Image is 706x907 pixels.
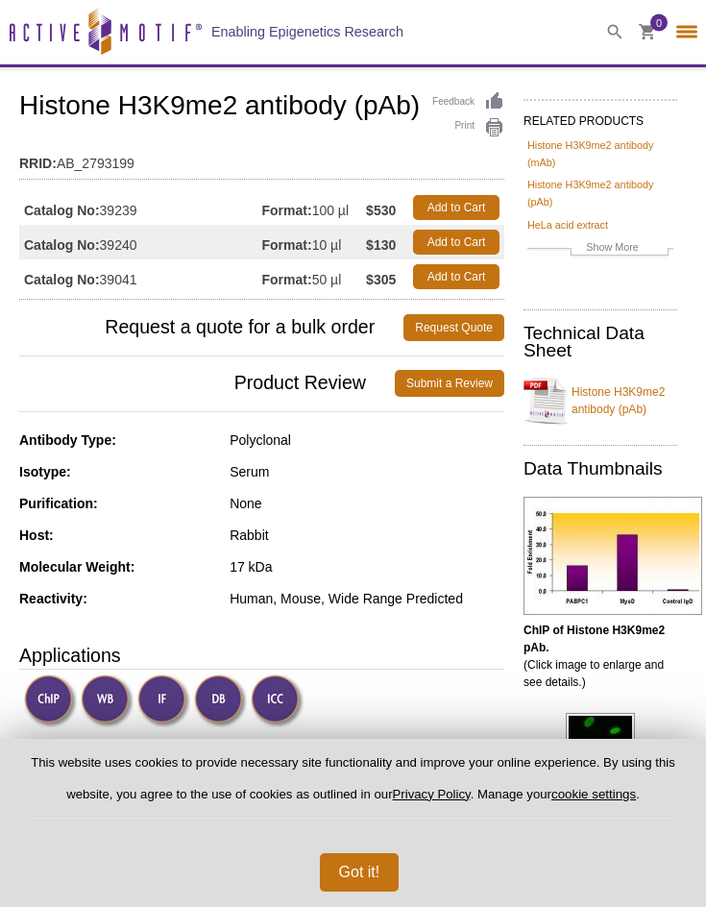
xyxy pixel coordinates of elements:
[230,431,504,449] div: Polyclonal
[211,23,403,40] h2: Enabling Epigenetics Research
[19,496,98,511] strong: Purification:
[81,674,134,727] img: Western Blot Validated
[19,464,71,479] strong: Isotype:
[366,202,396,219] strong: $530
[320,853,400,892] button: Got it!
[432,91,504,112] a: Feedback
[551,787,636,801] button: cookie settings
[527,136,673,171] a: Histone H3K9me2 antibody (mAb)
[523,99,677,134] h2: RELATED PRODUCTS
[19,432,116,448] strong: Antibody Type:
[262,225,367,259] td: 10 µl
[19,559,134,575] strong: Molecular Weight:
[19,190,262,225] td: 39239
[393,787,471,801] a: Privacy Policy
[230,463,504,480] div: Serum
[19,314,403,341] span: Request a quote for a bulk order
[432,117,504,138] a: Print
[19,370,395,397] span: Product Review
[366,236,396,254] strong: $130
[24,271,100,288] strong: Catalog No:
[523,325,677,359] h2: Technical Data Sheet
[639,24,656,44] a: 0
[19,91,504,124] h1: Histone H3K9me2 antibody (pAb)
[24,674,77,727] img: ChIP Validated
[566,713,635,863] img: Histone H3K9me2 antibody (pAb) tested by immunofluorescence.
[251,674,304,727] img: Immunocytochemistry Validated
[527,216,608,233] a: HeLa acid extract
[527,238,673,260] a: Show More
[413,230,499,255] a: Add to Cart
[19,143,504,174] td: AB_2793199
[523,372,677,429] a: Histone H3K9me2 antibody (pAb)
[262,190,367,225] td: 100 µl
[395,370,504,397] a: Submit a Review
[527,176,673,210] a: Histone H3K9me2 antibody (pAb)
[19,591,87,606] strong: Reactivity:
[366,271,396,288] strong: $305
[262,202,312,219] strong: Format:
[413,264,499,289] a: Add to Cart
[523,622,677,691] p: (Click image to enlarge and see details.)
[19,155,57,172] strong: RRID:
[230,495,504,512] div: None
[262,236,312,254] strong: Format:
[230,527,504,544] div: Rabbit
[194,674,247,727] img: Dot Blot Validated
[137,674,190,727] img: Immunofluorescence Validated
[656,14,662,32] span: 0
[523,624,665,654] b: ChIP of Histone H3K9me2 pAb.
[230,558,504,576] div: 17 kDa
[24,202,100,219] strong: Catalog No:
[413,195,499,220] a: Add to Cart
[262,259,367,294] td: 50 µl
[24,236,100,254] strong: Catalog No:
[19,225,262,259] td: 39240
[31,754,675,819] p: This website uses cookies to provide necessary site functionality and improve your online experie...
[523,460,677,478] h2: Data Thumbnails
[403,314,504,341] a: Request Quote
[262,271,312,288] strong: Format:
[19,259,262,294] td: 39041
[230,590,504,607] div: Human, Mouse, Wide Range Predicted
[19,527,54,543] strong: Host:
[523,497,702,615] img: Histone H3K9me2 antibody (pAb) tested by ChIP.
[19,641,504,670] h3: Applications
